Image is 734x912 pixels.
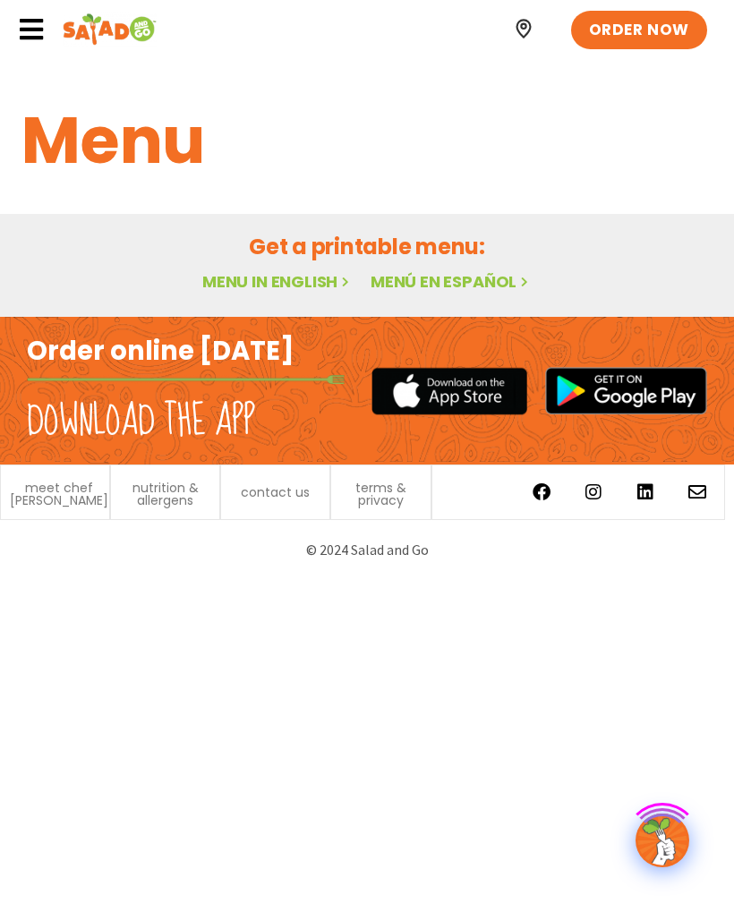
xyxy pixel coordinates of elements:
[545,367,707,414] img: google_play
[21,92,713,189] h1: Menu
[27,335,294,369] h2: Order online [DATE]
[120,482,210,507] a: nutrition & allergens
[589,20,689,41] span: ORDER NOW
[63,12,157,47] img: Header logo
[27,375,345,384] img: fork
[571,11,707,50] a: ORDER NOW
[202,270,353,293] a: Menu in English
[10,482,108,507] a: meet chef [PERSON_NAME]
[371,365,527,417] img: appstore
[27,396,255,447] h2: Download the app
[18,538,716,562] p: © 2024 Salad and Go
[21,231,713,262] h2: Get a printable menu:
[340,482,422,507] a: terms & privacy
[241,486,310,499] a: contact us
[371,270,532,293] a: Menú en español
